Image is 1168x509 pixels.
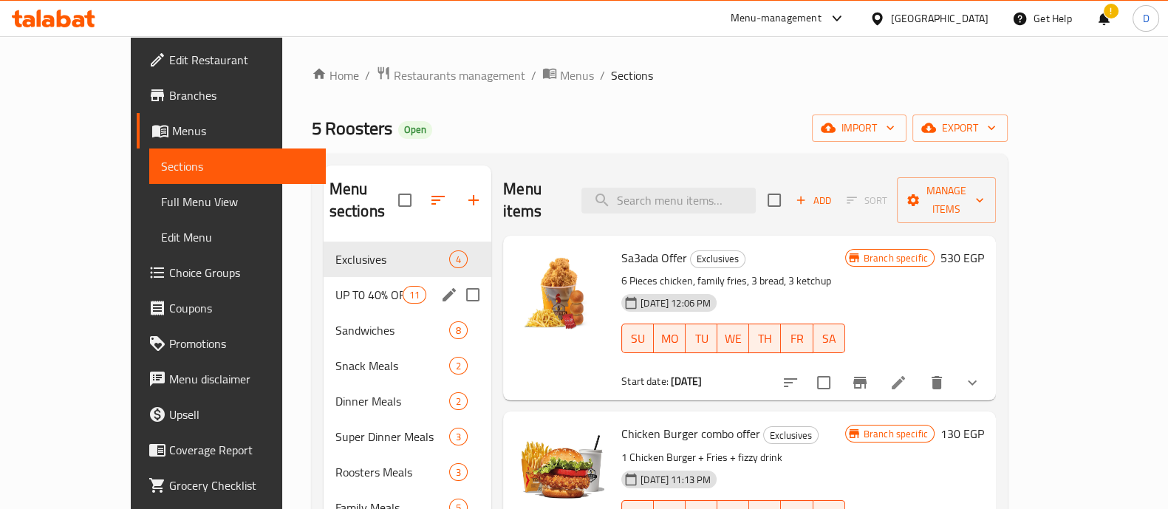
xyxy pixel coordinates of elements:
[940,247,984,268] h6: 530 EGP
[169,86,314,104] span: Branches
[963,374,981,392] svg: Show Choices
[773,365,808,400] button: sort-choices
[940,423,984,444] h6: 130 EGP
[335,463,449,481] div: Roosters Meals
[858,427,934,441] span: Branch specific
[611,66,653,84] span: Sections
[889,374,907,392] a: Edit menu item
[324,348,492,383] div: Snack Meals2
[560,66,594,84] span: Menus
[324,383,492,419] div: Dinner Meals2
[324,277,492,312] div: UP T0 40% OFF11edit
[450,394,467,409] span: 2
[335,250,449,268] span: Exclusives
[781,324,813,353] button: FR
[312,66,1008,85] nav: breadcrumb
[172,122,314,140] span: Menus
[690,250,745,268] div: Exclusives
[137,113,326,148] a: Menus
[137,290,326,326] a: Coupons
[403,286,426,304] div: items
[660,328,680,349] span: MO
[324,454,492,490] div: Roosters Meals3
[335,286,403,304] div: UP T0 40% OFF
[137,432,326,468] a: Coverage Report
[449,463,468,481] div: items
[169,441,314,459] span: Coverage Report
[691,328,711,349] span: TU
[635,473,717,487] span: [DATE] 11:13 PM
[161,228,314,246] span: Edit Menu
[581,188,756,213] input: search
[335,428,449,445] span: Super Dinner Meals
[531,66,536,84] li: /
[169,299,314,317] span: Coupons
[621,448,844,467] p: 1 Chicken Burger + Fries + fizzy drink
[763,426,819,444] div: Exclusives
[858,251,934,265] span: Branch specific
[731,10,822,27] div: Menu-management
[790,189,837,212] span: Add item
[169,335,314,352] span: Promotions
[335,357,449,375] span: Snack Meals
[324,242,492,277] div: Exclusives4
[686,324,717,353] button: TU
[449,392,468,410] div: items
[764,427,818,444] span: Exclusives
[169,264,314,281] span: Choice Groups
[749,324,781,353] button: TH
[335,392,449,410] span: Dinner Meals
[600,66,605,84] li: /
[621,324,654,353] button: SU
[376,66,525,85] a: Restaurants management
[897,177,996,223] button: Manage items
[394,66,525,84] span: Restaurants management
[621,372,669,391] span: Start date:
[793,192,833,209] span: Add
[450,430,467,444] span: 3
[137,78,326,113] a: Branches
[389,185,420,216] span: Select all sections
[137,361,326,397] a: Menu disclaimer
[542,66,594,85] a: Menus
[449,357,468,375] div: items
[621,423,760,445] span: Chicken Burger combo offer
[515,247,609,342] img: Sa3ada Offer
[335,321,449,339] div: Sandwiches
[149,184,326,219] a: Full Menu View
[503,178,564,222] h2: Menu items
[909,182,984,219] span: Manage items
[312,112,392,145] span: 5 Roosters
[891,10,988,27] div: [GEOGRAPHIC_DATA]
[324,312,492,348] div: Sandwiches8
[169,406,314,423] span: Upsell
[837,189,897,212] span: Select section first
[137,468,326,503] a: Grocery Checklist
[365,66,370,84] li: /
[137,397,326,432] a: Upsell
[635,296,717,310] span: [DATE] 12:06 PM
[621,272,844,290] p: 6 Pieces chicken, family fries, 3 bread, 3 ketchup
[329,178,399,222] h2: Menu sections
[450,324,467,338] span: 8
[324,419,492,454] div: Super Dinner Meals3
[456,182,491,218] button: Add section
[312,66,359,84] a: Home
[169,51,314,69] span: Edit Restaurant
[787,328,807,349] span: FR
[450,253,467,267] span: 4
[420,182,456,218] span: Sort sections
[1142,10,1149,27] span: D
[808,367,839,398] span: Select to update
[449,250,468,268] div: items
[169,370,314,388] span: Menu disclaimer
[161,157,314,175] span: Sections
[654,324,686,353] button: MO
[912,115,1008,142] button: export
[137,326,326,361] a: Promotions
[790,189,837,212] button: Add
